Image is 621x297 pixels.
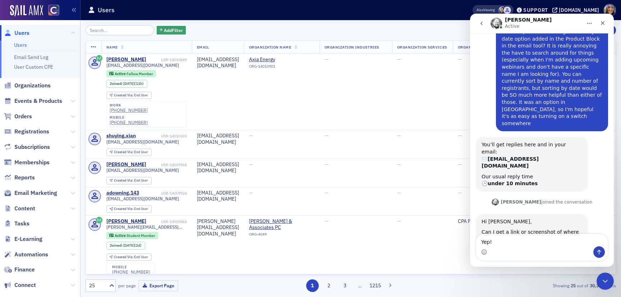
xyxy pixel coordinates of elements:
[588,282,605,289] strong: 30,361
[106,139,179,145] span: [EMAIL_ADDRESS][DOMAIN_NAME]
[14,205,35,213] span: Content
[110,108,148,113] div: [PHONE_NUMBER]
[4,82,51,90] a: Organizations
[110,81,123,86] span: Joined :
[106,63,179,68] span: [EMAIL_ADDRESS][DOMAIN_NAME]
[106,190,139,196] a: adowning.143
[106,56,146,63] a: [PERSON_NAME]
[114,207,148,211] div: End User
[4,220,29,228] a: Tasks
[126,71,153,76] span: Fellow Member
[140,191,187,196] div: USR-14009924
[106,242,145,250] div: Joined: 2025-08-26 00:00:00
[157,26,186,35] button: AddFilter
[106,45,118,50] span: Name
[147,58,187,62] div: USR-14010889
[325,132,328,139] span: —
[325,161,328,168] span: —
[114,178,134,183] span: Created Via :
[106,218,146,225] a: [PERSON_NAME]
[197,190,239,202] div: [EMAIL_ADDRESS][DOMAIN_NAME]
[197,56,239,69] div: [EMAIL_ADDRESS][DOMAIN_NAME]
[106,205,152,213] div: Created Via: End User
[106,224,187,230] span: [PERSON_NAME][EMAIL_ADDRESS][DOMAIN_NAME]
[4,251,48,259] a: Automations
[4,29,29,37] a: Users
[197,218,239,237] div: [PERSON_NAME][EMAIL_ADDRESS][DOMAIN_NAME]
[114,255,134,259] span: Created Via :
[369,279,382,292] button: 1215
[569,282,577,289] strong: 25
[106,80,147,88] div: Joined: 2025-08-28 00:00:00
[14,220,29,228] span: Tasks
[123,81,144,86] div: (11h)
[115,71,126,76] span: Active
[110,120,148,125] div: [PHONE_NUMBER]
[14,29,29,37] span: Users
[114,206,134,211] span: Created Via :
[4,97,62,105] a: Events & Products
[106,196,179,201] span: [EMAIL_ADDRESS][DOMAIN_NAME]
[322,279,335,292] button: 2
[106,161,146,168] div: [PERSON_NAME]
[197,133,239,145] div: [EMAIL_ADDRESS][DOMAIN_NAME]
[114,93,148,97] div: End User
[559,7,599,13] div: [DOMAIN_NAME]
[4,174,35,182] a: Reports
[249,218,314,231] a: [PERSON_NAME] & Associates PC
[14,82,51,90] span: Organizations
[110,103,148,108] div: work
[110,243,123,248] span: Joined :
[4,143,50,151] a: Subscriptions
[123,81,134,86] span: [DATE]
[325,56,328,63] span: —
[458,189,462,196] span: —
[306,279,319,292] button: 1
[126,233,155,238] span: Student Member
[249,132,253,139] span: —
[48,5,59,16] img: SailAMX
[138,280,178,291] button: Export Page
[4,235,42,243] a: E-Learning
[458,161,462,168] span: —
[4,113,32,120] a: Orders
[14,54,48,60] a: Email Send Log
[477,8,495,13] span: Viewing
[325,218,328,224] span: —
[106,168,179,173] span: [EMAIL_ADDRESS][DOMAIN_NAME]
[458,132,462,139] span: —
[89,282,105,289] div: 25
[14,64,53,70] a: User Custom CPE
[458,218,501,225] div: CPA Firm-Local
[147,219,187,224] div: USR-14009865
[14,251,48,259] span: Automations
[249,218,314,231] span: Cahill & Associates PC
[106,232,158,239] div: Active: Active: Student Member
[249,232,314,239] div: ORG-4049
[197,161,239,174] div: [EMAIL_ADDRESS][DOMAIN_NAME]
[114,150,148,154] div: End User
[112,269,150,275] a: [PHONE_NUMBER]
[86,25,154,35] input: Search…
[603,4,616,17] span: Profile
[10,5,43,17] a: SailAMX
[114,150,134,154] span: Created Via :
[123,243,134,248] span: [DATE]
[14,143,50,151] span: Subscriptions
[14,281,36,289] span: Connect
[43,5,59,17] a: View Homepage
